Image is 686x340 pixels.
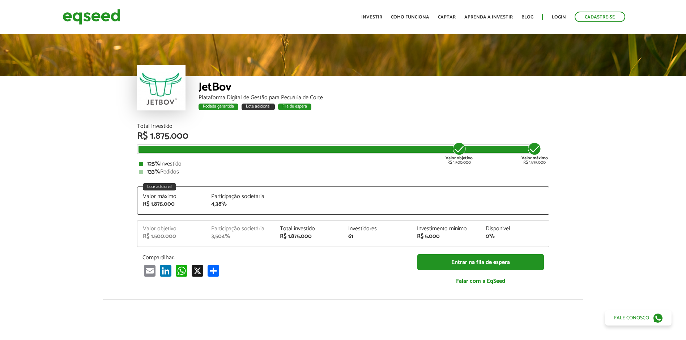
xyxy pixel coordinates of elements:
div: R$ 1.875.000 [521,142,548,165]
a: WhatsApp [174,265,189,277]
div: Total Investido [137,123,549,129]
div: Valor objetivo [143,226,201,232]
div: Participação societária [211,226,269,232]
a: Compartilhar [206,265,221,277]
div: Lote adicional [143,183,176,190]
div: R$ 1.875.000 [280,234,338,239]
div: 4,38% [211,201,269,207]
div: Disponível [486,226,544,232]
a: Falar com a EqSeed [417,274,544,289]
strong: 133% [147,167,160,177]
div: Valor máximo [143,194,201,200]
div: R$ 1.500.000 [143,234,201,239]
div: Plataforma Digital de Gestão para Pecuária de Corte [199,95,549,101]
a: Login [552,15,566,20]
div: 61 [348,234,406,239]
div: R$ 1.500.000 [446,142,473,165]
div: Investimento mínimo [417,226,475,232]
a: Cadastre-se [575,12,625,22]
div: Fila de espera [278,104,311,110]
div: R$ 1.875.000 [143,201,201,207]
div: Total investido [280,226,338,232]
a: Fale conosco [605,310,672,326]
a: Entrar na fila de espera [417,254,544,270]
p: Compartilhar: [142,254,406,261]
strong: 125% [147,159,160,169]
div: Investido [139,161,547,167]
a: Blog [521,15,533,20]
div: Pedidos [139,169,547,175]
a: Aprenda a investir [464,15,513,20]
div: 0% [486,234,544,239]
div: R$ 5.000 [417,234,475,239]
div: Rodada garantida [199,104,238,110]
div: Participação societária [211,194,269,200]
img: EqSeed [63,7,120,26]
a: Email [142,265,157,277]
strong: Valor objetivo [446,155,473,161]
div: 3,504% [211,234,269,239]
a: LinkedIn [158,265,173,277]
div: Investidores [348,226,406,232]
a: Investir [361,15,382,20]
div: JetBov [199,81,549,95]
a: Captar [438,15,456,20]
div: Lote adicional [242,104,275,110]
a: X [190,265,205,277]
strong: Valor máximo [521,155,548,161]
div: R$ 1.875.000 [137,131,549,141]
a: Como funciona [391,15,429,20]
